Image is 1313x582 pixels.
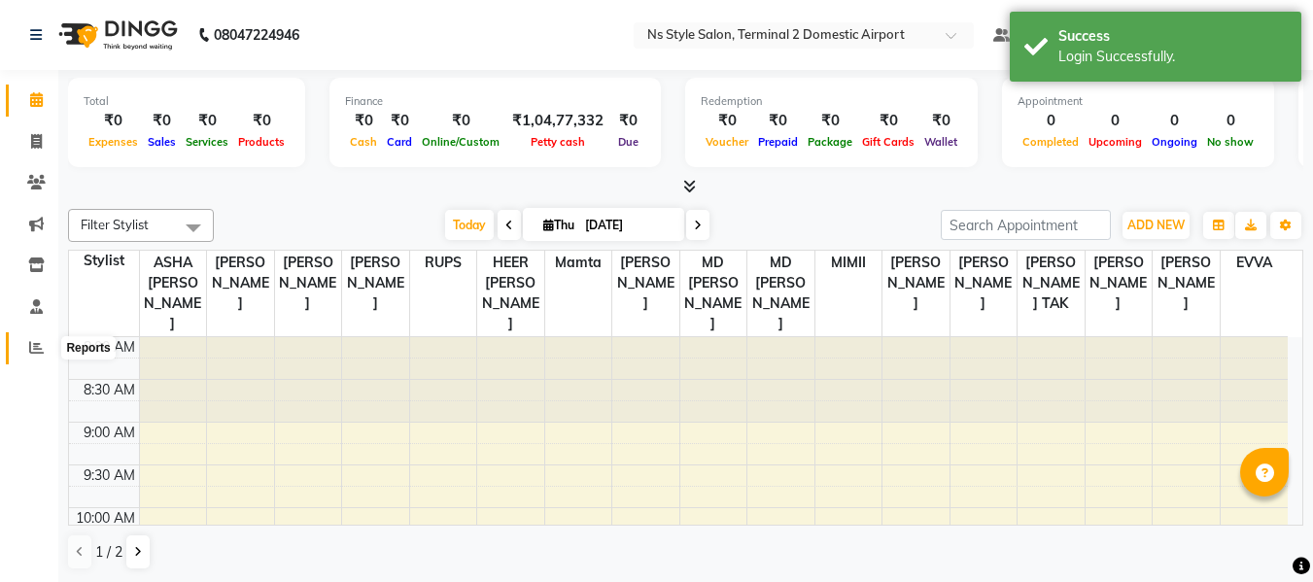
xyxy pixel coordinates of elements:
[1058,47,1287,67] div: Login Successfully.
[382,135,417,149] span: Card
[1018,135,1084,149] span: Completed
[382,110,417,132] div: ₹0
[345,93,645,110] div: Finance
[275,251,342,316] span: [PERSON_NAME]
[701,110,753,132] div: ₹0
[526,135,590,149] span: Petty cash
[80,423,139,443] div: 9:00 AM
[538,218,579,232] span: Thu
[611,110,645,132] div: ₹0
[1153,251,1220,316] span: [PERSON_NAME]
[545,251,612,275] span: Mamta
[1147,110,1202,132] div: 0
[143,135,181,149] span: Sales
[579,211,676,240] input: 2025-09-04
[345,110,382,132] div: ₹0
[417,135,504,149] span: Online/Custom
[747,251,814,336] span: MD [PERSON_NAME]
[72,508,139,529] div: 10:00 AM
[857,110,919,132] div: ₹0
[80,380,139,400] div: 8:30 AM
[919,135,962,149] span: Wallet
[207,251,274,316] span: [PERSON_NAME]
[181,135,233,149] span: Services
[143,110,181,132] div: ₹0
[1221,251,1288,275] span: EVVA
[1123,212,1190,239] button: ADD NEW
[345,135,382,149] span: Cash
[1018,251,1085,316] span: [PERSON_NAME] TAK
[1147,135,1202,149] span: Ongoing
[803,135,857,149] span: Package
[613,135,643,149] span: Due
[1202,135,1259,149] span: No show
[69,251,139,271] div: Stylist
[181,110,233,132] div: ₹0
[504,110,611,132] div: ₹1,04,77,332
[803,110,857,132] div: ₹0
[753,110,803,132] div: ₹0
[1084,135,1147,149] span: Upcoming
[1018,110,1084,132] div: 0
[701,135,753,149] span: Voucher
[1231,504,1294,563] iframe: chat widget
[50,8,183,62] img: logo
[417,110,504,132] div: ₹0
[1127,218,1185,232] span: ADD NEW
[81,217,149,232] span: Filter Stylist
[1018,93,1259,110] div: Appointment
[1202,110,1259,132] div: 0
[140,251,207,336] span: ASHA [PERSON_NAME]
[233,135,290,149] span: Products
[80,465,139,486] div: 9:30 AM
[84,93,290,110] div: Total
[445,210,494,240] span: Today
[410,251,477,275] span: RUPS
[950,251,1018,316] span: [PERSON_NAME]
[753,135,803,149] span: Prepaid
[1084,110,1147,132] div: 0
[701,93,962,110] div: Redemption
[1086,251,1153,316] span: [PERSON_NAME]
[680,251,747,336] span: MD [PERSON_NAME]
[941,210,1111,240] input: Search Appointment
[233,110,290,132] div: ₹0
[342,251,409,316] span: [PERSON_NAME]
[84,110,143,132] div: ₹0
[214,8,299,62] b: 08047224946
[61,336,115,359] div: Reports
[1058,26,1287,47] div: Success
[84,135,143,149] span: Expenses
[882,251,950,316] span: [PERSON_NAME]
[857,135,919,149] span: Gift Cards
[612,251,679,316] span: [PERSON_NAME]
[919,110,962,132] div: ₹0
[815,251,882,275] span: MIMII
[95,542,122,563] span: 1 / 2
[477,251,544,336] span: HEER [PERSON_NAME]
